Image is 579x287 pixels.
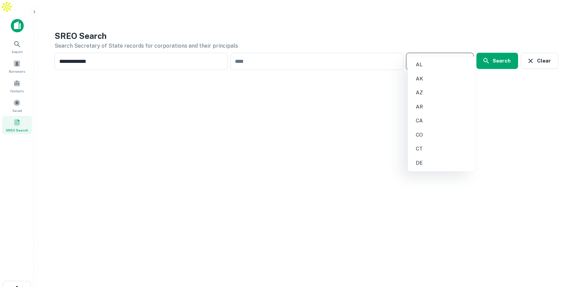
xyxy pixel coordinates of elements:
li: CT [410,143,473,155]
li: CO [410,129,473,141]
img: capitalize-icon.png [11,19,24,32]
button: Search [476,53,518,69]
span: Saved [12,108,22,113]
li: FL [410,171,473,183]
li: AL [410,58,473,71]
li: AK [410,73,473,85]
li: AZ [410,87,473,99]
span: Search [12,49,23,54]
h4: SREO Search [55,30,558,42]
li: AR [410,101,473,113]
li: CA [410,115,473,127]
p: Search Secretary of State records for corporations and their principals [55,42,558,50]
a: Saved [2,96,32,115]
a: Search [2,38,32,56]
iframe: Chat Widget [545,233,579,265]
span: SREO Search [6,127,28,133]
button: Clear [521,53,558,69]
span: Contacts [10,88,24,94]
span: Borrowers [9,69,25,74]
a: Contacts [2,77,32,95]
a: SREO Search [2,116,32,134]
li: DE [410,157,473,169]
a: Borrowers [2,57,32,75]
